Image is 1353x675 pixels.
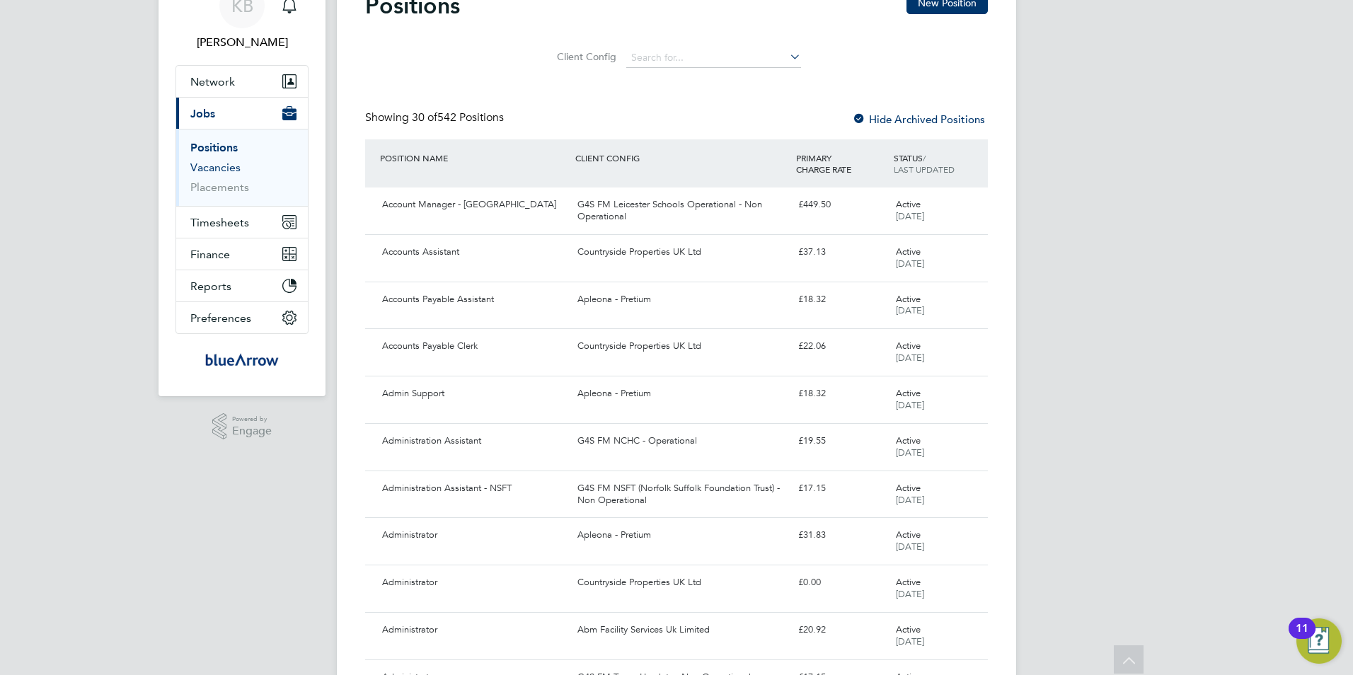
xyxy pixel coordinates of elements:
a: Go to home page [175,348,309,371]
span: 30 of [412,110,437,125]
div: CLIENT CONFIG [572,145,792,171]
span: Active [896,198,921,210]
span: Active [896,340,921,352]
div: £37.13 [793,241,890,264]
div: Countryside Properties UK Ltd [572,571,792,594]
span: [DATE] [896,446,924,458]
button: Finance [176,238,308,270]
div: Administrator [376,618,572,642]
span: / [923,152,926,163]
div: £18.32 [793,288,890,311]
span: Active [896,246,921,258]
span: [DATE] [896,258,924,270]
span: [DATE] [896,210,924,222]
div: Abm Facility Services Uk Limited [572,618,792,642]
div: £19.55 [793,429,890,453]
div: Apleona - Pretium [572,524,792,547]
div: Account Manager - [GEOGRAPHIC_DATA] [376,193,572,217]
button: Timesheets [176,207,308,238]
span: Jobs [190,107,215,120]
div: G4S FM NSFT (Norfolk Suffolk Foundation Trust) - Non Operational [572,477,792,512]
span: Timesheets [190,216,249,229]
span: [DATE] [896,541,924,553]
span: 542 Positions [412,110,504,125]
span: Active [896,529,921,541]
a: Vacancies [190,161,241,174]
span: [DATE] [896,588,924,600]
div: Accounts Payable Clerk [376,335,572,358]
div: PRIMARY CHARGE RATE [793,145,890,182]
div: Accounts Assistant [376,241,572,264]
button: Preferences [176,302,308,333]
div: Administration Assistant - NSFT [376,477,572,500]
span: Reports [190,279,231,293]
img: bluearrow-logo-retina.png [205,348,279,371]
a: Positions [190,141,238,154]
span: Finance [190,248,230,261]
div: Administration Assistant [376,429,572,453]
label: Client Config [553,50,616,63]
input: Search for... [626,48,801,68]
span: [DATE] [896,635,924,647]
div: £31.83 [793,524,890,547]
button: Open Resource Center, 11 new notifications [1296,618,1342,664]
span: [DATE] [896,399,924,411]
button: Network [176,66,308,97]
div: G4S FM NCHC - Operational [572,429,792,453]
div: Jobs [176,129,308,206]
span: Karl Bittner [175,34,309,51]
div: Countryside Properties UK Ltd [572,241,792,264]
div: Countryside Properties UK Ltd [572,335,792,358]
span: LAST UPDATED [894,163,955,175]
span: Active [896,387,921,399]
div: £17.15 [793,477,890,500]
div: £0.00 [793,571,890,594]
div: £20.92 [793,618,890,642]
span: Powered by [232,413,272,425]
a: Placements [190,180,249,194]
div: Administrator [376,571,572,594]
div: £18.32 [793,382,890,405]
span: Active [896,434,921,446]
div: STATUS [890,145,988,182]
button: Jobs [176,98,308,129]
div: £22.06 [793,335,890,358]
label: Hide Archived Positions [852,112,985,126]
div: Apleona - Pretium [572,382,792,405]
span: Engage [232,425,272,437]
span: Network [190,75,235,88]
div: 11 [1296,628,1308,647]
div: G4S FM Leicester Schools Operational - Non Operational [572,193,792,229]
span: Active [896,623,921,635]
a: Powered byEngage [212,413,272,440]
span: [DATE] [896,352,924,364]
span: [DATE] [896,304,924,316]
div: Showing [365,110,507,125]
div: Administrator [376,524,572,547]
div: Accounts Payable Assistant [376,288,572,311]
span: [DATE] [896,494,924,506]
span: Active [896,576,921,588]
div: Admin Support [376,382,572,405]
span: Active [896,482,921,494]
div: Apleona - Pretium [572,288,792,311]
div: £449.50 [793,193,890,217]
button: Reports [176,270,308,301]
span: Preferences [190,311,251,325]
span: Active [896,293,921,305]
div: POSITION NAME [376,145,572,171]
